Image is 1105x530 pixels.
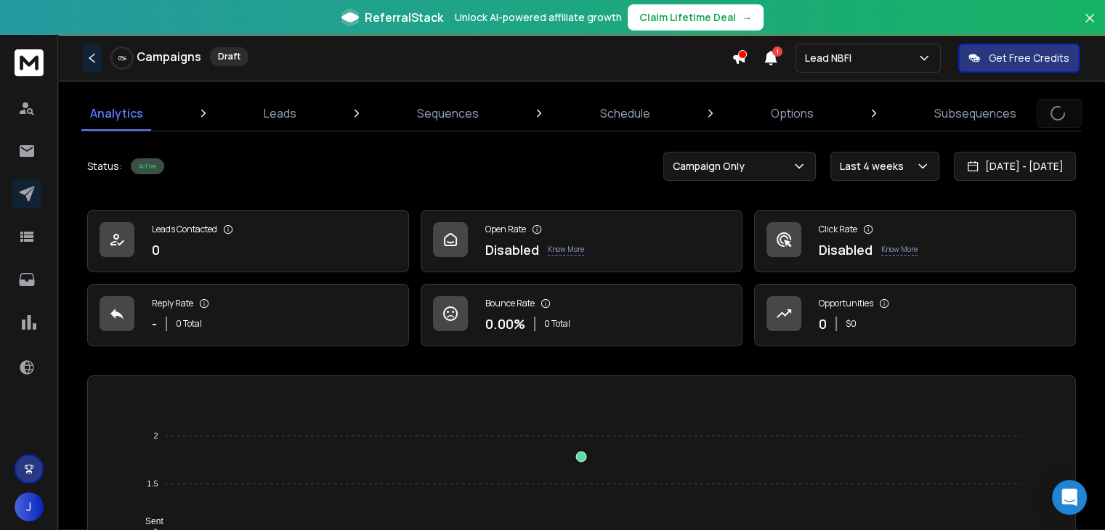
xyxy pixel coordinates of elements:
p: Status: [87,159,122,174]
p: Get Free Credits [989,51,1069,65]
p: Reply Rate [152,298,193,309]
a: Open RateDisabledKnow More [421,210,742,272]
p: 0 Total [176,318,202,330]
p: Know More [548,244,584,256]
p: Subsequences [934,105,1016,122]
p: $ 0 [846,318,857,330]
a: Leads Contacted0 [87,210,409,272]
p: 0 [152,240,160,260]
div: Draft [210,47,248,66]
a: Analytics [81,96,152,131]
p: Analytics [90,105,143,122]
a: Schedule [591,96,659,131]
tspan: 2 [154,431,158,440]
a: Options [762,96,822,131]
button: Get Free Credits [958,44,1080,73]
div: Open Intercom Messenger [1052,480,1087,515]
button: Close banner [1080,9,1099,44]
p: Options [771,105,814,122]
a: Opportunities0$0 [754,284,1076,346]
p: Click Rate [819,224,857,235]
tspan: 1.5 [147,479,158,488]
span: Sent [134,516,163,526]
p: Campaign Only [673,159,750,174]
p: Leads Contacted [152,224,217,235]
p: Sequences [417,105,479,122]
p: Unlock AI-powered affiliate growth [455,10,622,25]
p: 0.00 % [485,314,525,334]
p: 0 % [118,54,126,62]
p: Open Rate [485,224,526,235]
p: 0 Total [544,318,570,330]
div: Active [131,158,164,174]
p: Bounce Rate [485,298,535,309]
a: Leads [255,96,305,131]
a: Click RateDisabledKnow More [754,210,1076,272]
p: - [152,314,157,334]
p: 0 [819,314,827,334]
button: Claim Lifetime Deal→ [628,4,764,30]
p: Disabled [819,240,873,260]
span: → [742,10,752,25]
a: Sequences [408,96,487,131]
button: J [15,492,44,521]
p: Know More [881,244,918,256]
p: Opportunities [819,298,873,309]
p: Schedule [600,105,650,122]
a: Bounce Rate0.00%0 Total [421,284,742,346]
span: ReferralStack [365,9,443,26]
button: [DATE] - [DATE] [954,152,1076,181]
h1: Campaigns [137,48,201,65]
p: Last 4 weeks [840,159,910,174]
a: Reply Rate-0 Total [87,284,409,346]
p: Leads [264,105,296,122]
span: 1 [772,46,782,57]
p: Disabled [485,240,539,260]
a: Subsequences [926,96,1025,131]
p: Lead NBFI [805,51,857,65]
